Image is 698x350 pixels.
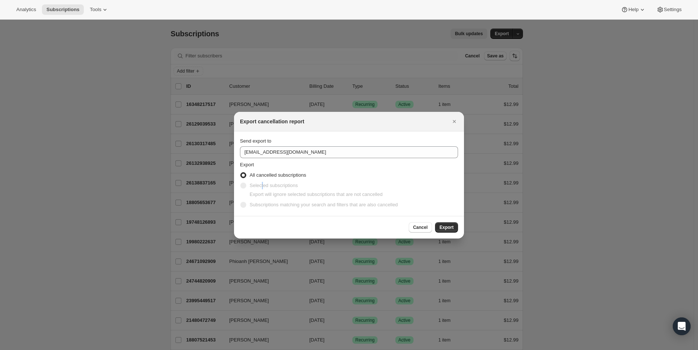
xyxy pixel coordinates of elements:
[250,191,382,197] span: Export will ignore selected subscriptions that are not cancelled
[439,224,454,230] span: Export
[240,118,304,125] h2: Export cancellation report
[409,222,432,233] button: Cancel
[16,7,36,13] span: Analytics
[42,4,84,15] button: Subscriptions
[240,138,271,144] span: Send export to
[250,183,298,188] span: Selected subscriptions
[652,4,686,15] button: Settings
[12,4,40,15] button: Analytics
[46,7,79,13] span: Subscriptions
[413,224,428,230] span: Cancel
[435,222,458,233] button: Export
[85,4,113,15] button: Tools
[250,172,306,178] span: All cancelled subscriptions
[449,116,460,127] button: Close
[250,202,398,207] span: Subscriptions matching your search and filters that are also cancelled
[616,4,650,15] button: Help
[90,7,101,13] span: Tools
[628,7,638,13] span: Help
[664,7,682,13] span: Settings
[240,162,254,167] span: Export
[673,317,691,335] div: Open Intercom Messenger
